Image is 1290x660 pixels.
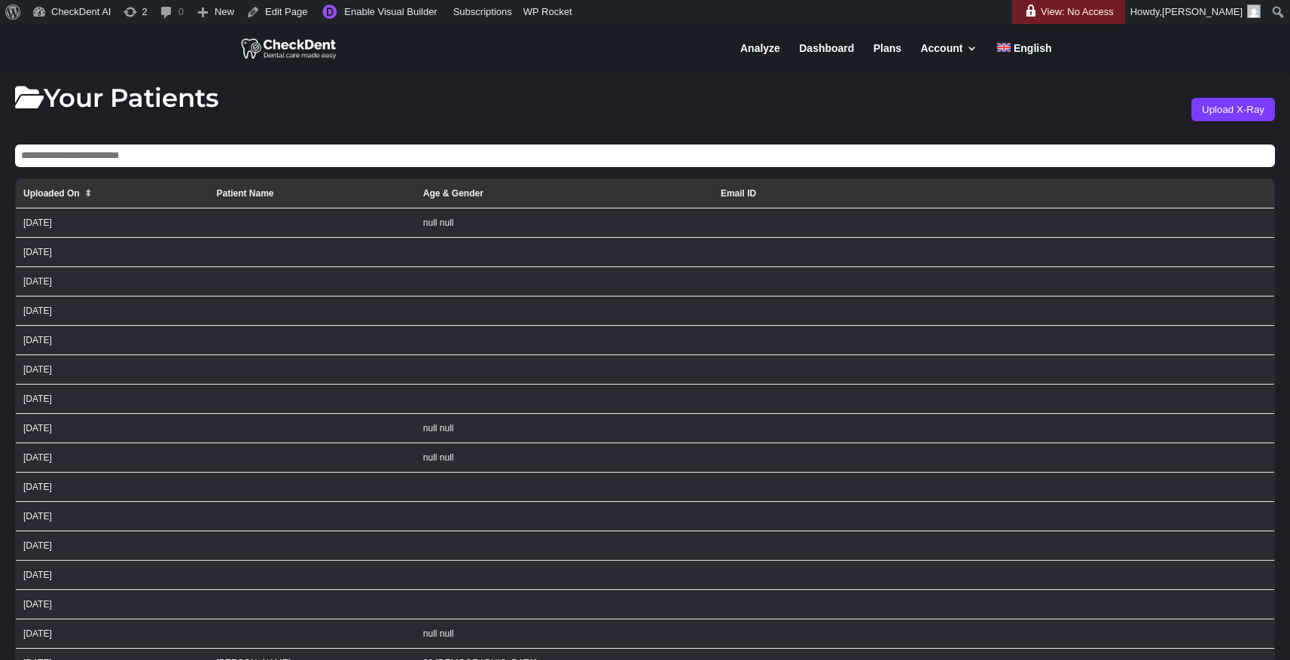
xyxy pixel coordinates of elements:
[713,179,1275,208] th: Email ID
[16,531,209,561] td: [DATE]
[16,619,209,649] td: [DATE]
[874,43,901,72] a: Plans
[997,43,1052,72] a: English
[241,36,338,60] img: CheckDent AI
[16,208,209,238] td: [DATE]
[16,179,209,208] th: Uploaded On
[16,502,209,531] td: [DATE]
[16,297,209,326] td: [DATE]
[209,179,415,208] th: Patient Name
[416,208,713,238] td: null null
[84,188,92,199] span: ⬍
[16,443,209,473] td: [DATE]
[1162,6,1243,17] span: [PERSON_NAME]
[16,326,209,355] td: [DATE]
[1191,98,1275,121] button: Upload X-Ray
[16,385,209,414] td: [DATE]
[16,414,209,443] td: [DATE]
[416,443,713,473] td: null null
[416,619,713,649] td: null null
[1014,42,1052,54] span: English
[16,590,209,619] td: [DATE]
[16,238,209,267] td: [DATE]
[416,179,713,208] th: Age & Gender
[920,43,977,72] a: Account
[16,355,209,385] td: [DATE]
[740,43,780,72] a: Analyze
[15,85,219,118] h2: Your Patients
[1247,5,1261,18] img: Arnav Saha
[16,267,209,297] td: [DATE]
[16,561,209,590] td: [DATE]
[799,43,854,72] a: Dashboard
[416,414,713,443] td: null null
[16,473,209,502] td: [DATE]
